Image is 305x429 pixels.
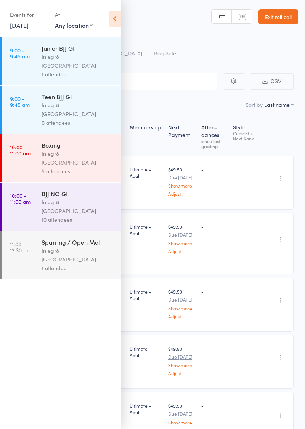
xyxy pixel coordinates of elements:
[250,73,294,90] button: CSV
[168,371,196,376] a: Adjust
[168,363,196,368] a: Show more
[168,411,196,416] small: Due [DATE]
[168,240,196,245] a: Show more
[201,402,227,409] div: -
[168,175,196,180] small: Due [DATE]
[130,223,162,236] div: Ultimate - Adult
[42,118,114,127] div: 0 attendees
[246,101,263,108] label: Sort by
[201,139,227,148] div: since last grading
[42,189,114,198] div: BJJ NO GI
[201,223,227,230] div: -
[10,21,29,29] a: [DATE]
[42,44,114,52] div: Junior BJJ GI
[42,101,114,118] div: Integr8 [GEOGRAPHIC_DATA]
[127,119,165,152] div: Membership
[55,8,93,21] div: At
[2,86,121,134] a: 9:00 -9:45 amTeen BJJ GIIntegr8 [GEOGRAPHIC_DATA]0 attendees
[168,232,196,237] small: Due [DATE]
[2,183,121,231] a: 10:00 -11:00 amBJJ NO GIIntegr8 [GEOGRAPHIC_DATA]10 attendees
[168,183,196,188] a: Show more
[10,192,30,205] time: 10:00 - 11:00 am
[168,166,196,196] div: $49.50
[2,134,121,182] a: 10:00 -11:00 amBoxingIntegr8 [GEOGRAPHIC_DATA]5 attendees
[201,166,227,173] div: -
[258,9,298,24] a: Exit roll call
[154,49,176,57] span: Bag Side
[168,306,196,311] a: Show more
[42,167,114,176] div: 5 attendees
[230,119,266,152] div: Style
[10,95,30,108] time: 9:00 - 9:45 am
[168,314,196,319] a: Adjust
[42,264,114,273] div: 1 attendee
[42,215,114,224] div: 10 attendees
[55,21,93,29] div: Any location
[168,345,196,376] div: $49.50
[10,144,30,156] time: 10:00 - 11:00 am
[10,241,31,253] time: 11:00 - 12:30 pm
[168,248,196,253] a: Adjust
[168,297,196,302] small: Due [DATE]
[130,345,162,358] div: Ultimate - Adult
[42,238,114,246] div: Sparring / Open Mat
[168,223,196,253] div: $49.50
[42,149,114,167] div: Integr8 [GEOGRAPHIC_DATA]
[130,166,162,179] div: Ultimate - Adult
[165,119,199,152] div: Next Payment
[264,101,290,108] div: Last name
[10,47,30,59] time: 9:00 - 9:45 am
[10,8,47,21] div: Events for
[201,345,227,352] div: -
[198,119,230,152] div: Atten­dances
[2,231,121,279] a: 11:00 -12:30 pmSparring / Open MatIntegr8 [GEOGRAPHIC_DATA]1 attendee
[42,92,114,101] div: Teen BJJ GI
[130,402,162,415] div: Ultimate - Adult
[42,246,114,264] div: Integr8 [GEOGRAPHIC_DATA]
[42,52,114,70] div: Integr8 [GEOGRAPHIC_DATA]
[2,37,121,85] a: 9:00 -9:45 amJunior BJJ GIIntegr8 [GEOGRAPHIC_DATA]1 attendee
[42,141,114,149] div: Boxing
[42,198,114,215] div: Integr8 [GEOGRAPHIC_DATA]
[168,354,196,360] small: Due [DATE]
[42,70,114,79] div: 1 attendee
[168,288,196,318] div: $49.50
[168,191,196,196] a: Adjust
[130,288,162,301] div: Ultimate - Adult
[168,420,196,425] a: Show more
[233,131,263,141] div: Current / Next Rank
[201,288,227,295] div: -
